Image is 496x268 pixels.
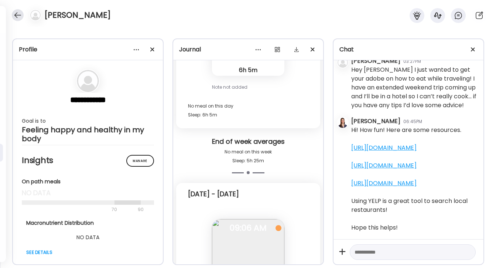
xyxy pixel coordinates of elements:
div: NO DATA [26,233,150,242]
a: [URL][DOMAIN_NAME] [351,143,417,152]
div: Hi! How fun! Here are some resources. Using YELP is a great tool to search local restaurants! Hop... [351,126,478,232]
span: Note not added [212,84,247,90]
div: Chat [339,45,478,54]
div: 70 [22,205,136,214]
h2: Insights [22,155,154,166]
div: No meal on this week Sleep: 5h 25m [179,147,317,165]
div: Goal is to [22,116,154,125]
div: 06:45PM [403,118,422,125]
a: [URL][DOMAIN_NAME] [351,179,417,187]
div: Hey [PERSON_NAME] I just wanted to get your adobe on how to eat while traveling! I have an extend... [351,65,478,110]
div: Manage [126,155,154,167]
img: avatars%2FI7glDmu294XZYZYHk6UXYoQIUhT2 [338,118,348,128]
div: [DATE] - [DATE] [188,190,239,199]
div: Journal [179,45,317,54]
img: bg-avatar-default.svg [77,70,99,92]
a: [URL][DOMAIN_NAME] [351,161,417,170]
div: Profile [19,45,157,54]
img: bg-avatar-default.svg [338,57,348,68]
div: Macronutrient Distribution [26,219,150,227]
span: 09:06 AM [212,225,284,231]
div: 90 [137,205,144,214]
div: End of week averages [179,137,317,147]
div: [PERSON_NAME] [351,117,400,126]
div: No meal on this day Sleep: 6h 5m [188,102,308,119]
div: 03:27PM [403,58,421,65]
img: bg-avatar-default.svg [30,10,41,20]
div: Feeling happy and healthy in my body [22,125,154,143]
h4: [PERSON_NAME] [44,9,111,21]
div: [PERSON_NAME] [351,57,400,65]
div: On path meals [22,178,154,186]
div: 6h 5m [215,66,281,74]
div: no data [22,189,154,197]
